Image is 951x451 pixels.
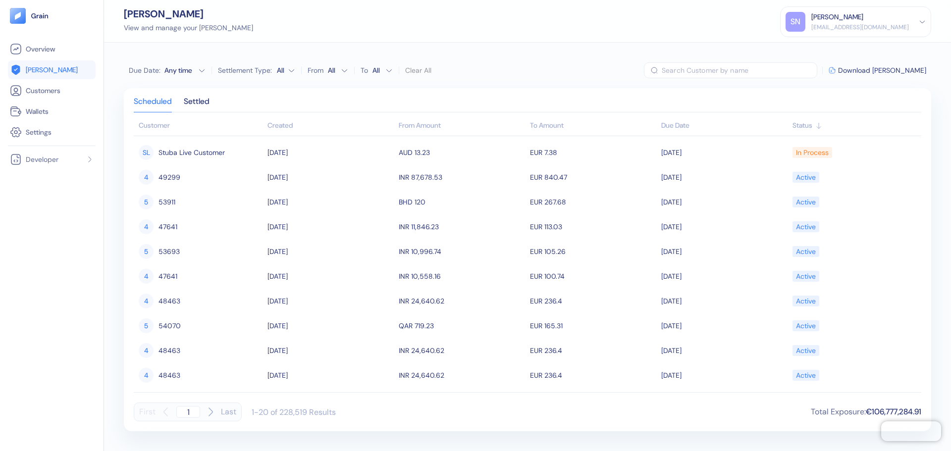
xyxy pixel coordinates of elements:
[528,313,659,338] td: EUR 165.31
[528,140,659,165] td: EUR 7.38
[26,86,60,96] span: Customers
[811,12,863,22] div: [PERSON_NAME]
[252,407,336,417] div: 1-20 of 228,519 Results
[528,239,659,264] td: EUR 105.26
[134,116,265,136] th: Customer
[370,62,393,78] button: To
[10,126,94,138] a: Settings
[158,144,225,161] span: Stuba Live Customer
[528,214,659,239] td: EUR 113.03
[26,154,58,164] span: Developer
[396,116,528,136] th: From Amount
[528,338,659,363] td: EUR 236.4
[221,402,236,421] button: Last
[158,342,180,359] span: 48463
[838,67,926,74] span: Download [PERSON_NAME]
[265,165,396,190] td: [DATE]
[10,85,94,97] a: Customers
[396,289,528,313] td: INR 24,640.62
[796,268,816,285] div: Active
[10,64,94,76] a: [PERSON_NAME]
[139,219,154,234] div: 4
[659,388,790,412] td: [DATE]
[265,313,396,338] td: [DATE]
[396,140,528,165] td: AUD 13.23
[528,165,659,190] td: EUR 840.47
[659,363,790,388] td: [DATE]
[796,144,829,161] div: In Process
[396,388,528,412] td: BHD 159.99
[796,243,816,260] div: Active
[265,289,396,313] td: [DATE]
[265,190,396,214] td: [DATE]
[26,44,55,54] span: Overview
[164,65,194,75] div: Any time
[158,268,177,285] span: 47641
[26,65,78,75] span: [PERSON_NAME]
[265,388,396,412] td: [DATE]
[796,367,816,384] div: Active
[396,190,528,214] td: BHD 120
[139,402,156,421] button: First
[265,338,396,363] td: [DATE]
[265,239,396,264] td: [DATE]
[218,67,272,74] label: Settlement Type:
[881,421,941,441] iframe: Chatra live chat
[184,98,210,112] div: Settled
[134,98,172,112] div: Scheduled
[139,170,154,185] div: 4
[659,165,790,190] td: [DATE]
[796,317,816,334] div: Active
[792,120,916,131] div: Sort ascending
[308,67,323,74] label: From
[139,195,154,209] div: 5
[659,313,790,338] td: [DATE]
[139,318,154,333] div: 5
[158,169,180,186] span: 49299
[396,165,528,190] td: INR 87,678.53
[158,293,180,309] span: 48463
[158,243,180,260] span: 53693
[866,406,921,417] span: €106,777,284.91
[796,218,816,235] div: Active
[158,317,181,334] span: 54070
[528,190,659,214] td: EUR 267.68
[659,190,790,214] td: [DATE]
[124,23,253,33] div: View and manage your [PERSON_NAME]
[796,194,816,210] div: Active
[26,106,49,116] span: Wallets
[396,239,528,264] td: INR 10,996.74
[139,269,154,284] div: 4
[139,368,154,383] div: 4
[659,338,790,363] td: [DATE]
[265,264,396,289] td: [DATE]
[158,218,177,235] span: 47641
[661,120,788,131] div: Sort ascending
[528,116,659,136] th: To Amount
[659,289,790,313] td: [DATE]
[277,62,295,78] button: Settlement Type:
[10,8,26,24] img: logo-tablet-V2.svg
[26,127,52,137] span: Settings
[396,264,528,289] td: INR 10,558.16
[796,342,816,359] div: Active
[265,140,396,165] td: [DATE]
[786,12,805,32] div: SN
[10,43,94,55] a: Overview
[528,289,659,313] td: EUR 236.4
[659,264,790,289] td: [DATE]
[10,105,94,117] a: Wallets
[129,65,160,75] span: Due Date :
[139,244,154,259] div: 5
[396,313,528,338] td: QAR 719.23
[659,140,790,165] td: [DATE]
[325,62,348,78] button: From
[158,367,180,384] span: 48463
[528,264,659,289] td: EUR 100.74
[829,67,926,74] button: Download [PERSON_NAME]
[124,9,253,19] div: [PERSON_NAME]
[139,343,154,358] div: 4
[796,169,816,186] div: Active
[528,363,659,388] td: EUR 236.4
[361,67,368,74] label: To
